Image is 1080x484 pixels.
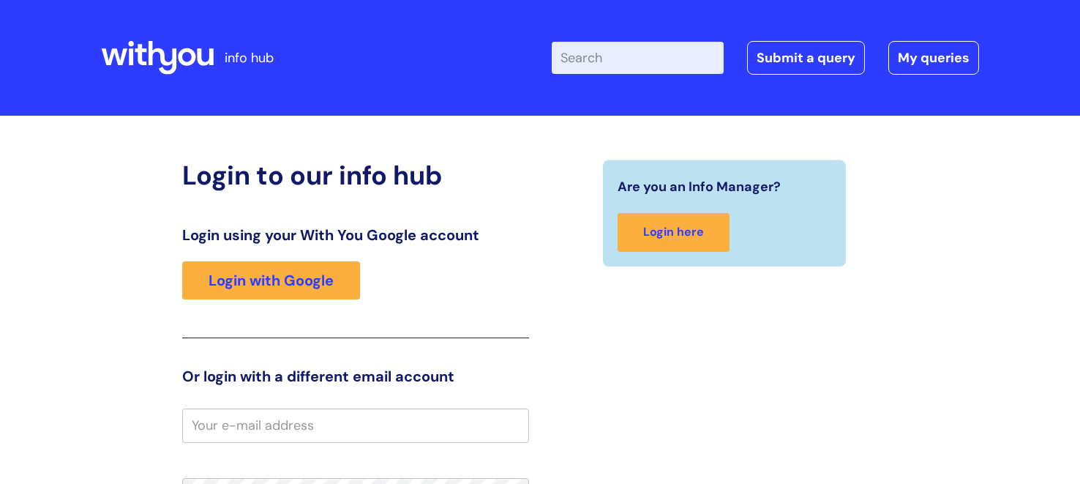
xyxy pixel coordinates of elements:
[552,42,724,74] input: Search
[182,368,529,385] h3: Or login with a different email account
[182,226,529,244] h3: Login using your With You Google account
[618,213,730,252] a: Login here
[225,46,274,70] p: info hub
[618,175,781,198] span: Are you an Info Manager?
[182,409,529,442] input: Your e-mail address
[182,261,360,299] a: Login with Google
[747,41,865,75] a: Submit a query
[888,41,979,75] a: My queries
[182,160,529,191] h2: Login to our info hub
